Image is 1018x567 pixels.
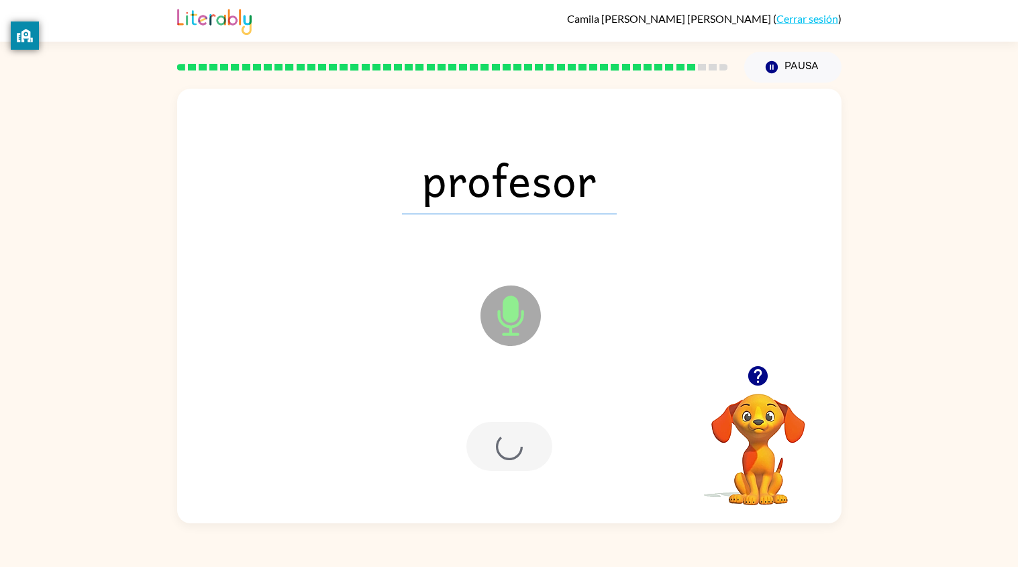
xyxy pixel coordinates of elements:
div: ( ) [567,12,842,25]
video: Tu navegador debe admitir la reproducción de archivos .mp4 para usar Literably. Intenta usar otro... [691,373,825,507]
img: Literably [177,5,252,35]
button: Pausa [744,52,842,83]
a: Cerrar sesión [776,12,838,25]
span: profesor [402,144,617,214]
span: Camila [PERSON_NAME] [PERSON_NAME] [567,12,773,25]
button: privacy banner [11,21,39,50]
